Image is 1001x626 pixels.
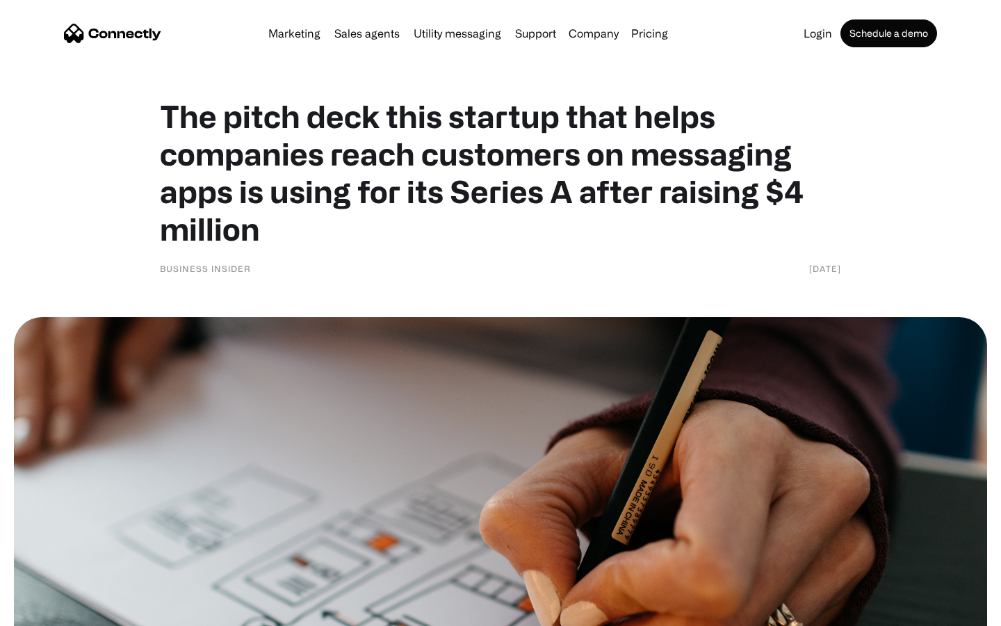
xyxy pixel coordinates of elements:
[510,28,562,39] a: Support
[14,602,83,621] aside: Language selected: English
[329,28,405,39] a: Sales agents
[809,262,841,275] div: [DATE]
[263,28,326,39] a: Marketing
[160,97,841,248] h1: The pitch deck this startup that helps companies reach customers on messaging apps is using for i...
[160,262,251,275] div: Business Insider
[408,28,507,39] a: Utility messaging
[626,28,674,39] a: Pricing
[798,28,838,39] a: Login
[28,602,83,621] ul: Language list
[569,24,619,43] div: Company
[840,19,937,47] a: Schedule a demo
